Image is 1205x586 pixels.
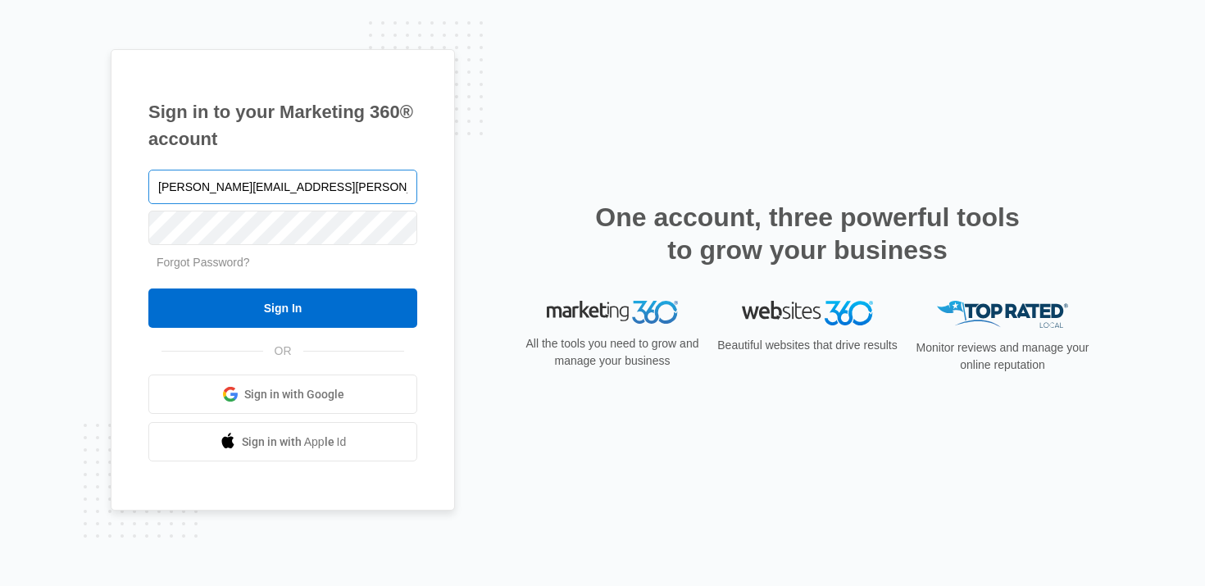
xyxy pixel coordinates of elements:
p: All the tools you need to grow and manage your business [521,335,704,370]
a: Sign in with Google [148,375,417,414]
h1: Sign in to your Marketing 360® account [148,98,417,152]
p: Beautiful websites that drive results [716,337,899,354]
p: Monitor reviews and manage your online reputation [911,339,1094,374]
a: Forgot Password? [157,256,250,269]
a: Sign in with Apple Id [148,422,417,461]
span: Sign in with Apple Id [242,434,347,451]
img: Marketing 360 [547,301,678,324]
input: Email [148,170,417,204]
img: Websites 360 [742,301,873,325]
span: Sign in with Google [244,386,344,403]
img: Top Rated Local [937,301,1068,328]
h2: One account, three powerful tools to grow your business [590,201,1025,266]
span: OR [263,343,303,360]
input: Sign In [148,288,417,328]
